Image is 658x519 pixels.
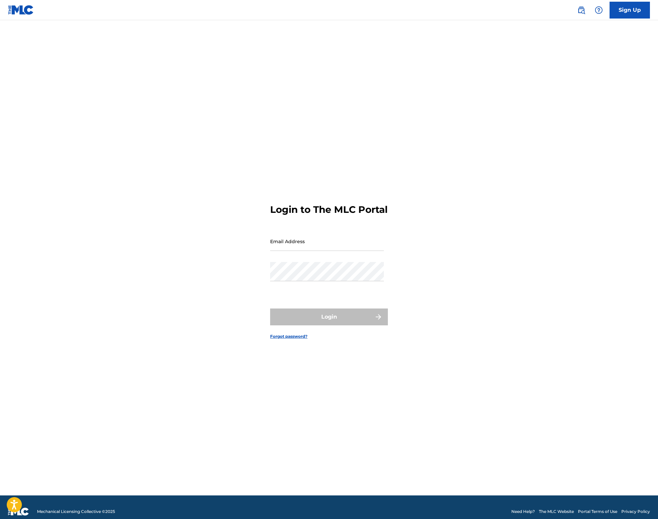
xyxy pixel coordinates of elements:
a: The MLC Website [539,509,574,515]
span: Mechanical Licensing Collective © 2025 [37,509,115,515]
img: logo [8,508,29,516]
img: MLC Logo [8,5,34,15]
iframe: Chat Widget [624,487,658,519]
a: Sign Up [610,2,650,19]
a: Forgot password? [270,333,307,339]
a: Privacy Policy [621,509,650,515]
h3: Login to The MLC Portal [270,204,388,216]
img: search [577,6,585,14]
div: Help [592,3,606,17]
a: Portal Terms of Use [578,509,617,515]
a: Public Search [575,3,588,17]
a: Need Help? [511,509,535,515]
img: help [595,6,603,14]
